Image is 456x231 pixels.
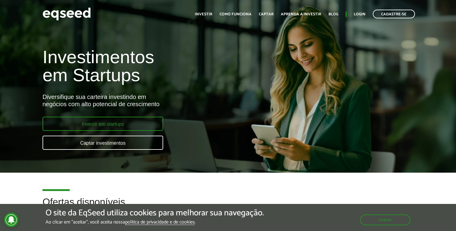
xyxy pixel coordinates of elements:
p: Ao clicar em "aceitar", você aceita nossa . [46,219,264,225]
a: Captar investimentos [43,136,163,150]
a: Investir em startups [43,117,163,131]
a: Como funciona [220,12,252,16]
h2: Ofertas disponíveis [43,197,413,216]
div: Diversifique sua carteira investindo em negócios com alto potencial de crescimento [43,93,261,108]
h5: O site da EqSeed utiliza cookies para melhorar sua navegação. [46,208,264,218]
a: Cadastre-se [373,10,415,18]
a: Captar [259,12,274,16]
h1: Investimentos em Startups [43,48,261,84]
a: Blog [328,12,338,16]
button: Aceitar [360,214,410,225]
a: Aprenda a investir [281,12,321,16]
a: Investir [195,12,212,16]
a: Login [354,12,366,16]
a: política de privacidade e de cookies [125,220,195,225]
img: EqSeed [43,6,91,22]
